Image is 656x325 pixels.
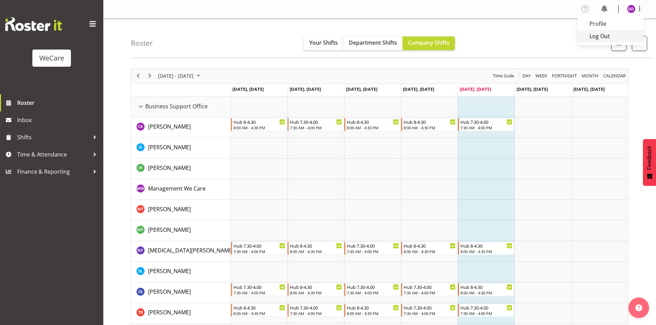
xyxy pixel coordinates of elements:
span: Roster [17,98,100,108]
div: Sep 29 - Oct 05, 2025 [156,69,204,83]
a: Log Out [577,30,644,42]
div: 8:00 AM - 4:30 PM [290,290,342,295]
button: Month [602,72,627,80]
img: demi-dumitrean10946.jpg [627,5,635,13]
div: 7:30 AM - 4:00 PM [290,125,342,130]
div: Savita Savita"s event - Hub 7.30-4.00 Begin From Wednesday, October 1, 2025 at 7:30:00 AM GMT+13:... [344,283,400,296]
div: Hub 7.30-4.00 [404,304,456,311]
div: Savita Savita"s event - Hub 7.30-4.00 Begin From Thursday, October 2, 2025 at 7:30:00 AM GMT+13:0... [401,283,457,296]
div: 8:00 AM - 4:30 PM [347,311,399,316]
div: Nikita Yates"s event - Hub 7.30-4.00 Begin From Monday, September 29, 2025 at 7:30:00 AM GMT+13:0... [231,242,287,255]
div: 8:00 AM - 4:30 PM [233,125,285,130]
div: Chloe Kim"s event - Hub 7.30-4.00 Begin From Friday, October 3, 2025 at 7:30:00 AM GMT+13:00 Ends... [458,118,514,131]
span: Management We Care [148,185,206,192]
div: 8:00 AM - 4:30 PM [460,249,512,254]
button: Fortnight [551,72,578,80]
span: [PERSON_NAME] [148,267,191,275]
span: Shifts [17,132,90,142]
a: [PERSON_NAME] [148,143,191,151]
div: Nikita Yates"s event - Hub 8-4.30 Begin From Friday, October 3, 2025 at 8:00:00 AM GMT+13:00 Ends... [458,242,514,255]
button: Next [145,72,155,80]
td: Michelle Thomas resource [131,200,231,220]
div: Savita Savita"s event - Hub 8-4.30 Begin From Friday, October 3, 2025 at 8:00:00 AM GMT+13:00 End... [458,283,514,296]
button: Timeline Month [581,72,600,80]
div: Chloe Kim"s event - Hub 8-4.30 Begin From Wednesday, October 1, 2025 at 8:00:00 AM GMT+13:00 Ends... [344,118,400,131]
div: 8:00 AM - 4:30 PM [460,290,512,295]
td: Nikita Yates resource [131,241,231,262]
td: Chloe Kim resource [131,117,231,138]
div: Tyla Boyd"s event - Hub 7.30-4.00 Begin From Tuesday, September 30, 2025 at 7:30:00 AM GMT+13:00 ... [288,304,344,317]
span: Time & Attendance [17,149,90,160]
td: Janine Grundler resource [131,159,231,179]
span: Business Support Office [145,102,208,110]
td: Isabel Simcox resource [131,138,231,159]
div: Hub 8-4.30 [290,242,342,249]
div: 8:00 AM - 4:30 PM [290,249,342,254]
div: Nikita Yates"s event - Hub 8-4.30 Begin From Thursday, October 2, 2025 at 8:00:00 AM GMT+13:00 En... [401,242,457,255]
div: Nikita Yates"s event - Hub 8-4.30 Begin From Tuesday, September 30, 2025 at 8:00:00 AM GMT+13:00 ... [288,242,344,255]
div: 7:30 AM - 4:00 PM [233,249,285,254]
span: Inbox [17,115,100,125]
div: Hub 8-4.30 [404,242,456,249]
img: Rosterit website logo [5,17,62,31]
div: Hub 8-4.30 [290,283,342,290]
a: [PERSON_NAME] [148,288,191,296]
div: Nikita Yates"s event - Hub 7.30-4.00 Begin From Wednesday, October 1, 2025 at 7:30:00 AM GMT+13:0... [344,242,400,255]
span: [PERSON_NAME] [148,164,191,172]
div: Hub 7.30-4.00 [347,242,399,249]
div: 7:30 AM - 4:00 PM [404,311,456,316]
div: WeCare [39,53,64,63]
div: Hub 7.30-4.00 [460,304,512,311]
span: Week [535,72,548,80]
img: help-xxl-2.png [635,304,642,311]
div: next period [144,69,156,83]
a: [PERSON_NAME] [148,205,191,213]
span: calendar [603,72,626,80]
button: Time Scale [492,72,516,80]
a: [MEDICAL_DATA][PERSON_NAME] [148,246,234,254]
span: [PERSON_NAME] [148,308,191,316]
div: Hub 7.30-4.00 [460,118,512,125]
div: 8:00 AM - 4:30 PM [233,311,285,316]
div: Tyla Boyd"s event - Hub 8-4.30 Begin From Wednesday, October 1, 2025 at 8:00:00 AM GMT+13:00 Ends... [344,304,400,317]
div: 7:30 AM - 4:00 PM [347,290,399,295]
div: Hub 7.30-4.00 [290,118,342,125]
button: Department Shifts [343,36,403,50]
div: Hub 8-4.30 [233,304,285,311]
div: Hub 8-4.30 [233,118,285,125]
a: [PERSON_NAME] [148,226,191,234]
div: Tyla Boyd"s event - Hub 8-4.30 Begin From Monday, September 29, 2025 at 8:00:00 AM GMT+13:00 Ends... [231,304,287,317]
button: Previous [134,72,143,80]
span: Finance & Reporting [17,166,90,177]
div: Hub 7.30-4.00 [290,304,342,311]
td: Management We Care resource [131,179,231,200]
div: 8:00 AM - 4:30 PM [404,249,456,254]
h4: Roster [131,39,153,47]
div: 7:30 AM - 4:00 PM [233,290,285,295]
span: [MEDICAL_DATA][PERSON_NAME] [148,247,234,254]
div: Hub 7.30-4.00 [233,283,285,290]
span: [DATE], [DATE] [573,86,605,92]
a: Management We Care [148,184,206,193]
a: Profile [577,18,644,30]
div: Hub 8-4.30 [404,118,456,125]
div: 8:00 AM - 4:30 PM [347,125,399,130]
div: previous period [132,69,144,83]
div: Hub 7.30-4.00 [347,283,399,290]
span: [DATE], [DATE] [403,86,434,92]
span: Department Shifts [349,39,397,46]
div: Chloe Kim"s event - Hub 7.30-4.00 Begin From Tuesday, September 30, 2025 at 7:30:00 AM GMT+13:00 ... [288,118,344,131]
div: Savita Savita"s event - Hub 8-4.30 Begin From Tuesday, September 30, 2025 at 8:00:00 AM GMT+13:00... [288,283,344,296]
button: Your Shifts [304,36,343,50]
span: Month [581,72,599,80]
button: Timeline Week [534,72,549,80]
div: 7:30 AM - 4:00 PM [404,290,456,295]
div: Hub 7.30-4.00 [233,242,285,249]
span: [DATE], [DATE] [232,86,264,92]
div: 7:30 AM - 4:00 PM [460,125,512,130]
span: Fortnight [551,72,577,80]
